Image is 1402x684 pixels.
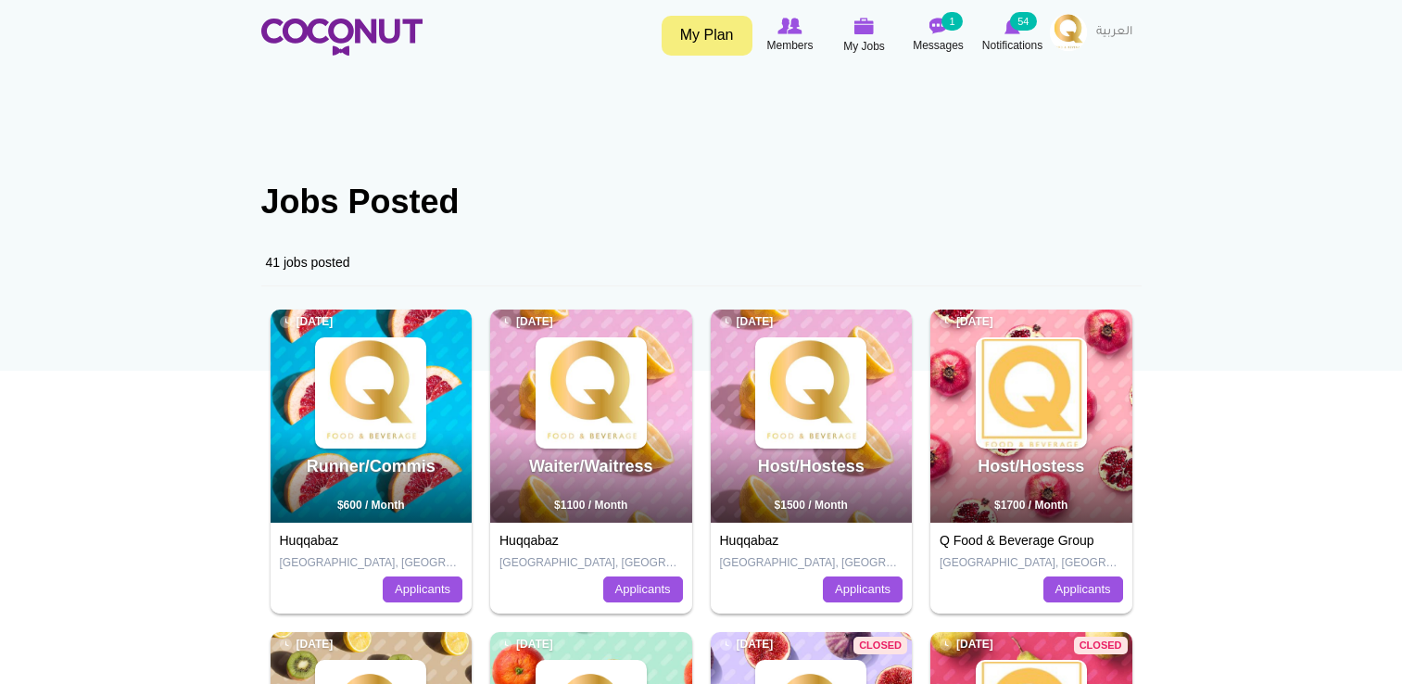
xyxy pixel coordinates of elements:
img: Q Food & Beverage Group [537,339,645,447]
span: Closed [1074,637,1128,654]
span: [DATE] [940,314,993,330]
a: Messages Messages 1 [902,14,976,57]
a: Applicants [603,576,683,602]
a: My Plan [662,16,752,56]
a: Huqqabaz [280,533,339,548]
a: Q Food & Beverage Group [940,533,1094,548]
small: 54 [1010,12,1036,31]
a: Notifications Notifications 54 [976,14,1050,57]
span: $1500 / Month [775,499,848,512]
span: $600 / Month [337,499,405,512]
small: 1 [941,12,962,31]
img: Home [261,19,423,56]
a: Browse Members Members [753,14,827,57]
span: Members [766,36,813,55]
a: Host/Hostess [978,457,1084,475]
span: Messages [913,36,964,55]
h1: Jobs Posted [261,184,1142,221]
a: Huqqabaz [499,533,559,548]
p: [GEOGRAPHIC_DATA], [GEOGRAPHIC_DATA] [280,555,463,571]
img: Notifications [1004,18,1020,34]
a: My Jobs My Jobs [827,14,902,57]
a: Applicants [383,576,462,602]
span: $1700 / Month [994,499,1067,512]
a: Waiter/Waitress [529,457,653,475]
span: [DATE] [720,637,774,652]
span: [DATE] [280,314,334,330]
div: 41 jobs posted [261,239,1142,286]
img: My Jobs [854,18,875,34]
span: [DATE] [940,637,993,652]
a: العربية [1087,14,1142,51]
a: Huqqabaz [720,533,779,548]
a: Runner/Commis [307,457,436,475]
img: Messages [929,18,948,34]
span: [DATE] [499,637,553,652]
span: [DATE] [280,637,334,652]
img: Q Food & Beverage Group [317,339,424,447]
img: Q Food & Beverage Group [757,339,865,447]
p: [GEOGRAPHIC_DATA], [GEOGRAPHIC_DATA] [940,555,1123,571]
span: [DATE] [720,314,774,330]
span: $1100 / Month [554,499,627,512]
p: [GEOGRAPHIC_DATA], [GEOGRAPHIC_DATA] [499,555,683,571]
a: Host/Hostess [758,457,865,475]
span: [DATE] [499,314,553,330]
p: [GEOGRAPHIC_DATA], [GEOGRAPHIC_DATA] [720,555,903,571]
a: Applicants [1043,576,1123,602]
span: My Jobs [843,37,885,56]
span: Notifications [982,36,1042,55]
img: Browse Members [777,18,802,34]
a: Applicants [823,576,903,602]
span: Closed [853,637,907,654]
